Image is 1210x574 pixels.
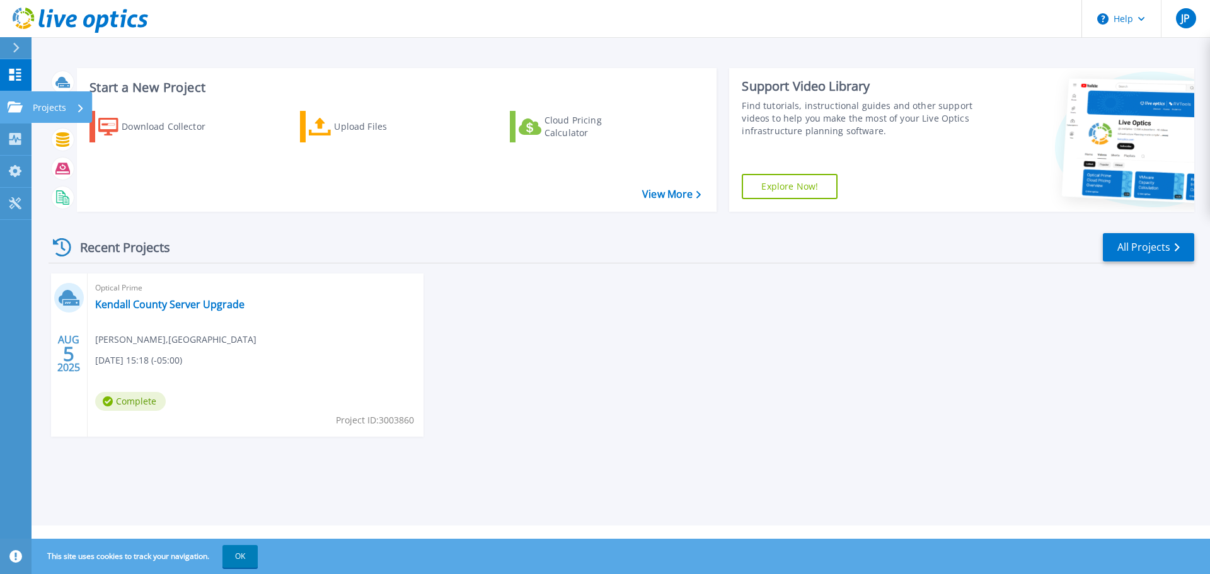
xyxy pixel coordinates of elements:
[63,348,74,359] span: 5
[89,111,230,142] a: Download Collector
[642,188,701,200] a: View More
[95,333,256,347] span: [PERSON_NAME] , [GEOGRAPHIC_DATA]
[1181,13,1190,23] span: JP
[334,114,435,139] div: Upload Files
[122,114,222,139] div: Download Collector
[510,111,650,142] a: Cloud Pricing Calculator
[95,353,182,367] span: [DATE] 15:18 (-05:00)
[222,545,258,568] button: OK
[742,78,979,95] div: Support Video Library
[89,81,701,95] h3: Start a New Project
[336,413,414,427] span: Project ID: 3003860
[742,174,838,199] a: Explore Now!
[300,111,441,142] a: Upload Files
[544,114,645,139] div: Cloud Pricing Calculator
[49,232,187,263] div: Recent Projects
[33,91,66,124] p: Projects
[1103,233,1194,261] a: All Projects
[57,331,81,377] div: AUG 2025
[35,545,258,568] span: This site uses cookies to track your navigation.
[95,392,166,411] span: Complete
[742,100,979,137] div: Find tutorials, instructional guides and other support videos to help you make the most of your L...
[95,281,416,295] span: Optical Prime
[95,298,245,311] a: Kendall County Server Upgrade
